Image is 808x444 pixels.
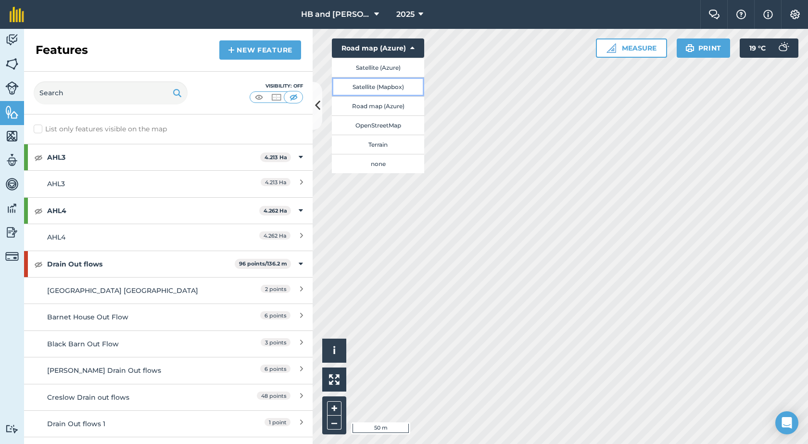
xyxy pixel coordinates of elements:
[261,178,290,186] span: 4.213 Ha
[5,57,19,71] img: svg+xml;base64,PHN2ZyB4bWxucz0iaHR0cDovL3d3dy53My5vcmcvMjAwMC9zdmciIHdpZHRoPSI1NiIgaGVpZ2h0PSI2MC...
[249,82,303,90] div: Visibility: Off
[265,418,290,426] span: 1 point
[396,9,415,20] span: 2025
[322,339,346,363] button: i
[775,411,798,434] div: Open Intercom Messenger
[24,198,313,224] div: AHL44.262 Ha
[708,10,720,19] img: Two speech bubbles overlapping with the left bubble in the forefront
[24,170,313,197] a: AHL34.213 Ha
[34,81,188,104] input: Search
[34,152,43,163] img: svg+xml;base64,PHN2ZyB4bWxucz0iaHR0cDovL3d3dy53My5vcmcvMjAwMC9zdmciIHdpZHRoPSIxOCIgaGVpZ2h0PSIyNC...
[24,304,313,330] a: Barnet House Out Flow6 points
[332,135,424,154] button: Terrain
[34,258,43,270] img: svg+xml;base64,PHN2ZyB4bWxucz0iaHR0cDovL3d3dy53My5vcmcvMjAwMC9zdmciIHdpZHRoPSIxOCIgaGVpZ2h0PSIyNC...
[5,424,19,433] img: svg+xml;base64,PD94bWwgdmVyc2lvbj0iMS4wIiBlbmNvZGluZz0idXRmLTgiPz4KPCEtLSBHZW5lcmF0b3I6IEFkb2JlIE...
[789,10,801,19] img: A cog icon
[260,365,290,373] span: 6 points
[24,384,313,410] a: Creslow Drain out flows48 points
[34,205,43,216] img: svg+xml;base64,PHN2ZyB4bWxucz0iaHR0cDovL3d3dy53My5vcmcvMjAwMC9zdmciIHdpZHRoPSIxOCIgaGVpZ2h0PSIyNC...
[332,115,424,135] button: OpenStreetMap
[47,198,259,224] strong: AHL4
[327,416,341,430] button: –
[329,374,340,385] img: Four arrows, one pointing top left, one top right, one bottom right and the last bottom left
[47,392,218,403] div: Creslow Drain out flows
[5,105,19,119] img: svg+xml;base64,PHN2ZyB4bWxucz0iaHR0cDovL3d3dy53My5vcmcvMjAwMC9zdmciIHdpZHRoPSI1NiIgaGVpZ2h0PSI2MC...
[332,77,424,96] button: Satellite (Mapbox)
[5,201,19,216] img: svg+xml;base64,PD94bWwgdmVyc2lvbj0iMS4wIiBlbmNvZGluZz0idXRmLTgiPz4KPCEtLSBHZW5lcmF0b3I6IEFkb2JlIE...
[47,339,218,349] div: Black Barn Out Flow
[265,154,287,161] strong: 4.213 Ha
[173,87,182,99] img: svg+xml;base64,PHN2ZyB4bWxucz0iaHR0cDovL3d3dy53My5vcmcvMjAwMC9zdmciIHdpZHRoPSIxOSIgaGVpZ2h0PSIyNC...
[740,38,798,58] button: 19 °C
[24,251,313,277] div: Drain Out flows96 points/136.2 m
[270,92,282,102] img: svg+xml;base64,PHN2ZyB4bWxucz0iaHR0cDovL3d3dy53My5vcmcvMjAwMC9zdmciIHdpZHRoPSI1MCIgaGVpZ2h0PSI0MC...
[606,43,616,53] img: Ruler icon
[773,38,793,58] img: svg+xml;base64,PD94bWwgdmVyc2lvbj0iMS4wIiBlbmNvZGluZz0idXRmLTgiPz4KPCEtLSBHZW5lcmF0b3I6IEFkb2JlIE...
[260,311,290,319] span: 6 points
[327,401,341,416] button: +
[5,177,19,191] img: svg+xml;base64,PD94bWwgdmVyc2lvbj0iMS4wIiBlbmNvZGluZz0idXRmLTgiPz4KPCEtLSBHZW5lcmF0b3I6IEFkb2JlIE...
[332,38,424,58] button: Road map (Azure)
[257,392,290,400] span: 48 points
[219,40,301,60] a: New feature
[332,154,424,173] button: none
[261,338,290,346] span: 3 points
[24,277,313,304] a: [GEOGRAPHIC_DATA] [GEOGRAPHIC_DATA]2 points
[36,42,88,58] h2: Features
[34,124,167,134] label: List only features visible on the map
[5,225,19,240] img: svg+xml;base64,PD94bWwgdmVyc2lvbj0iMS4wIiBlbmNvZGluZz0idXRmLTgiPz4KPCEtLSBHZW5lcmF0b3I6IEFkb2JlIE...
[5,129,19,143] img: svg+xml;base64,PHN2ZyB4bWxucz0iaHR0cDovL3d3dy53My5vcmcvMjAwMC9zdmciIHdpZHRoPSI1NiIgaGVpZ2h0PSI2MC...
[685,42,694,54] img: svg+xml;base64,PHN2ZyB4bWxucz0iaHR0cDovL3d3dy53My5vcmcvMjAwMC9zdmciIHdpZHRoPSIxOSIgaGVpZ2h0PSIyNC...
[47,178,218,189] div: AHL3
[24,410,313,437] a: Drain Out flows 11 point
[24,224,313,250] a: AHL44.262 Ha
[10,7,24,22] img: fieldmargin Logo
[228,44,235,56] img: svg+xml;base64,PHN2ZyB4bWxucz0iaHR0cDovL3d3dy53My5vcmcvMjAwMC9zdmciIHdpZHRoPSIxNCIgaGVpZ2h0PSIyNC...
[288,92,300,102] img: svg+xml;base64,PHN2ZyB4bWxucz0iaHR0cDovL3d3dy53My5vcmcvMjAwMC9zdmciIHdpZHRoPSI1MCIgaGVpZ2h0PSI0MC...
[332,96,424,115] button: Road map (Azure)
[5,33,19,47] img: svg+xml;base64,PD94bWwgdmVyc2lvbj0iMS4wIiBlbmNvZGluZz0idXRmLTgiPz4KPCEtLSBHZW5lcmF0b3I6IEFkb2JlIE...
[677,38,731,58] button: Print
[47,251,235,277] strong: Drain Out flows
[239,260,287,267] strong: 96 points / 136.2 m
[24,357,313,383] a: [PERSON_NAME] Drain Out flows6 points
[253,92,265,102] img: svg+xml;base64,PHN2ZyB4bWxucz0iaHR0cDovL3d3dy53My5vcmcvMjAwMC9zdmciIHdpZHRoPSI1MCIgaGVpZ2h0PSI0MC...
[47,232,218,242] div: AHL4
[333,344,336,356] span: i
[332,58,424,77] button: Satellite (Azure)
[5,250,19,263] img: svg+xml;base64,PD94bWwgdmVyc2lvbj0iMS4wIiBlbmNvZGluZz0idXRmLTgiPz4KPCEtLSBHZW5lcmF0b3I6IEFkb2JlIE...
[47,312,218,322] div: Barnet House Out Flow
[5,153,19,167] img: svg+xml;base64,PD94bWwgdmVyc2lvbj0iMS4wIiBlbmNvZGluZz0idXRmLTgiPz4KPCEtLSBHZW5lcmF0b3I6IEFkb2JlIE...
[749,38,766,58] span: 19 ° C
[261,285,290,293] span: 2 points
[596,38,667,58] button: Measure
[24,330,313,357] a: Black Barn Out Flow3 points
[47,285,218,296] div: [GEOGRAPHIC_DATA] [GEOGRAPHIC_DATA]
[24,144,313,170] div: AHL34.213 Ha
[301,9,370,20] span: HB and [PERSON_NAME]
[259,231,290,240] span: 4.262 Ha
[5,81,19,95] img: svg+xml;base64,PD94bWwgdmVyc2lvbj0iMS4wIiBlbmNvZGluZz0idXRmLTgiPz4KPCEtLSBHZW5lcmF0b3I6IEFkb2JlIE...
[47,365,218,376] div: [PERSON_NAME] Drain Out flows
[735,10,747,19] img: A question mark icon
[763,9,773,20] img: svg+xml;base64,PHN2ZyB4bWxucz0iaHR0cDovL3d3dy53My5vcmcvMjAwMC9zdmciIHdpZHRoPSIxNyIgaGVpZ2h0PSIxNy...
[47,144,260,170] strong: AHL3
[264,207,287,214] strong: 4.262 Ha
[47,419,218,429] div: Drain Out flows 1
